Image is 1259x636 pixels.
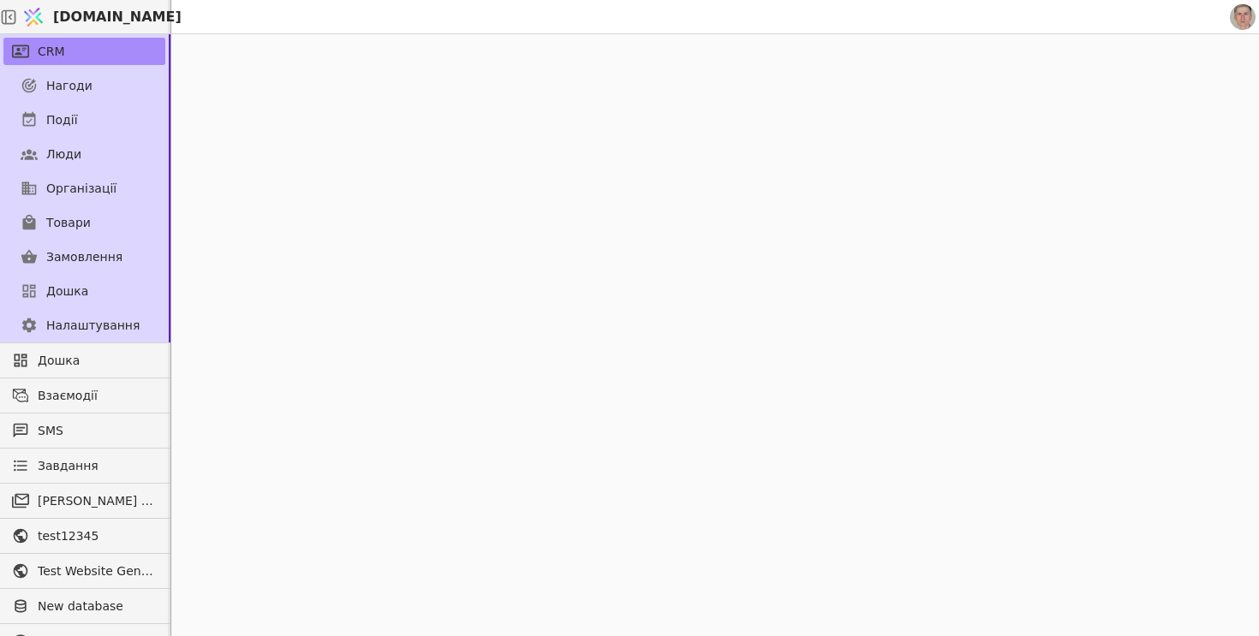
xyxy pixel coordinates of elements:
[38,422,157,440] span: SMS
[38,352,157,370] span: Дошка
[3,312,165,339] a: Налаштування
[1230,4,1256,30] img: 1560949290925-CROPPED-IMG_0201-2-.jpg
[3,106,165,134] a: Події
[3,382,165,409] a: Взаємодії
[21,1,46,33] img: Logo
[46,146,81,163] span: Люди
[3,592,165,620] a: New database
[38,562,157,580] span: Test Website General template
[46,248,122,266] span: Замовлення
[46,111,78,129] span: Події
[53,7,182,27] span: [DOMAIN_NAME]
[46,214,91,232] span: Товари
[38,457,98,475] span: Завдання
[46,180,116,198] span: Організації
[38,387,157,405] span: Взаємодії
[3,140,165,168] a: Люди
[46,282,88,300] span: Дошка
[38,527,157,545] span: test12345
[3,175,165,202] a: Організації
[17,1,171,33] a: [DOMAIN_NAME]
[3,38,165,65] a: CRM
[38,43,65,61] span: CRM
[3,557,165,585] a: Test Website General template
[3,452,165,479] a: Завдання
[46,317,140,335] span: Налаштування
[3,522,165,550] a: test12345
[38,492,157,510] span: [PERSON_NAME] розсилки
[3,72,165,99] a: Нагоди
[3,243,165,270] a: Замовлення
[46,77,92,95] span: Нагоди
[3,209,165,236] a: Товари
[38,597,157,615] span: New database
[3,277,165,305] a: Дошка
[3,417,165,444] a: SMS
[3,347,165,374] a: Дошка
[3,487,165,514] a: [PERSON_NAME] розсилки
